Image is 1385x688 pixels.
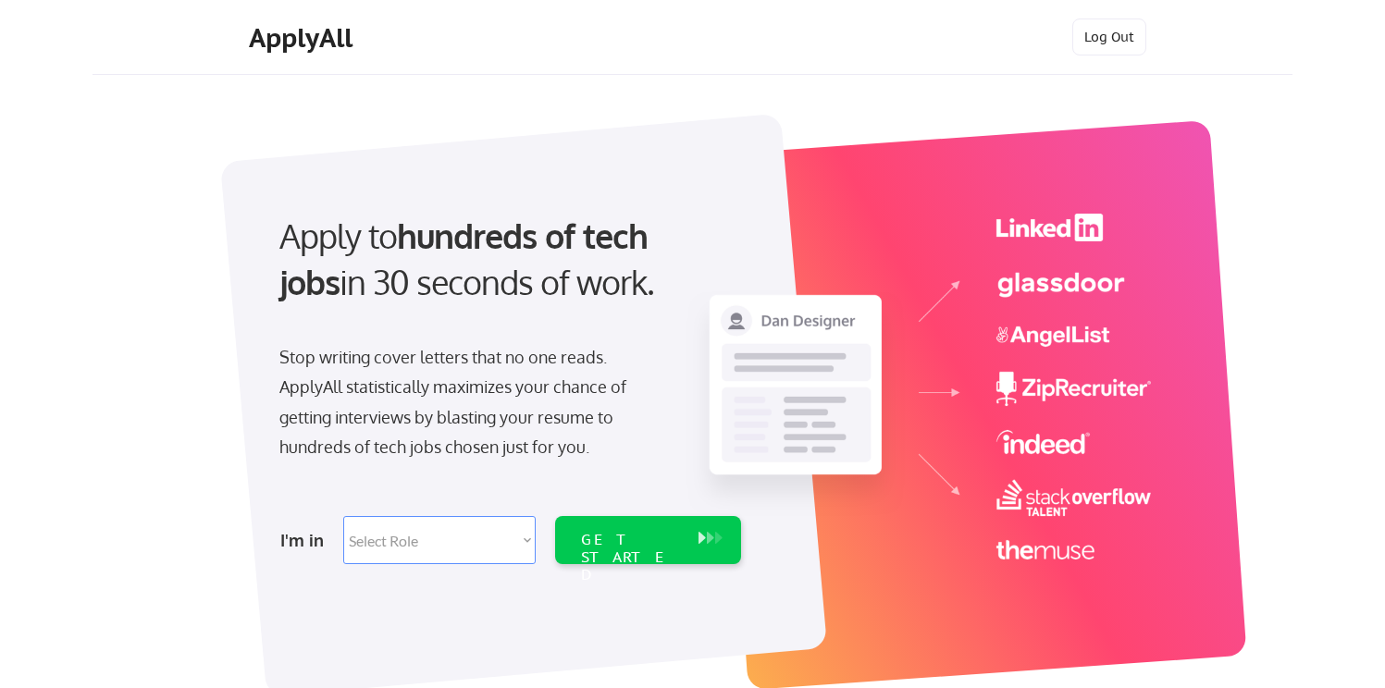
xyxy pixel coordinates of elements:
div: I'm in [280,525,332,555]
div: ApplyAll [249,22,358,54]
div: GET STARTED [581,531,680,584]
strong: hundreds of tech jobs [279,215,656,302]
button: Log Out [1072,18,1146,55]
div: Stop writing cover letters that no one reads. ApplyAll statistically maximizes your chance of get... [279,342,660,462]
div: Apply to in 30 seconds of work. [279,213,734,306]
